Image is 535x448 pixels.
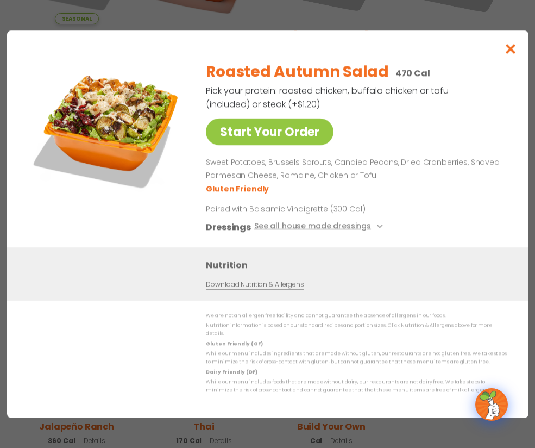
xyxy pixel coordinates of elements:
h2: Roasted Autumn Salad [206,60,388,83]
p: Paired with Balsamic Vinaigrette (300 Cal) [206,203,407,214]
h3: Nutrition [206,258,512,271]
a: Download Nutrition & Allergens [206,279,304,289]
strong: Dairy Friendly (DF) [206,368,257,375]
p: 470 Cal [395,66,430,80]
a: Start Your Order [206,119,333,145]
img: Featured product photo for Roasted Autumn Salad [32,52,184,204]
p: Sweet Potatoes, Brussels Sprouts, Candied Pecans, Dried Cranberries, Shaved Parmesan Cheese, Roma... [206,156,502,182]
p: While our menu includes ingredients that are made without gluten, our restaurants are not gluten ... [206,350,507,366]
img: wpChatIcon [476,389,507,420]
p: Nutrition information is based on our standard recipes and portion sizes. Click Nutrition & Aller... [206,321,507,338]
p: Pick your protein: roasted chicken, buffalo chicken or tofu (included) or steak (+$1.20) [206,84,450,111]
button: See all house made dressings [254,220,386,233]
h3: Dressings [206,220,251,233]
strong: Gluten Friendly (GF) [206,340,262,346]
p: We are not an allergen free facility and cannot guarantee the absence of allergens in our foods. [206,312,507,320]
button: Close modal [493,30,528,67]
p: While our menu includes foods that are made without dairy, our restaurants are not dairy free. We... [206,378,507,395]
li: Gluten Friendly [206,183,270,194]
